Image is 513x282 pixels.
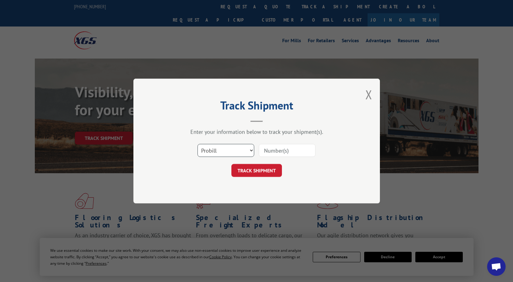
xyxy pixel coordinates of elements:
[365,86,372,103] button: Close modal
[164,101,349,113] h2: Track Shipment
[164,128,349,135] div: Enter your information below to track your shipment(s).
[259,144,316,157] input: Number(s)
[487,257,506,276] div: Open chat
[231,164,282,177] button: TRACK SHIPMENT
